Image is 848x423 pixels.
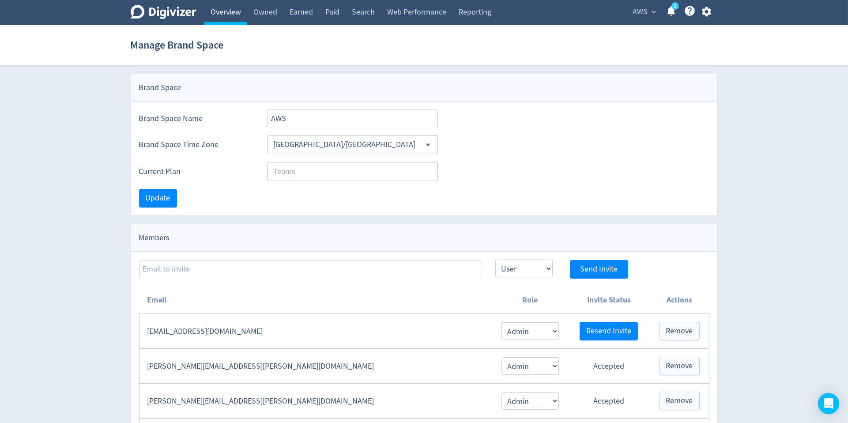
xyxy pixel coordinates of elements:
span: Remove [666,327,693,335]
td: Accepted [568,384,650,419]
button: Remove [660,392,700,410]
span: Remove [666,362,693,370]
th: Invite Status [568,287,650,314]
div: Members [131,224,717,252]
span: AWS [633,5,648,19]
div: Brand Space [131,74,717,102]
button: Resend Invite [580,322,638,340]
label: Brand Space Name [139,113,253,124]
button: AWS [630,5,659,19]
td: [EMAIL_ADDRESS][DOMAIN_NAME] [139,314,492,349]
button: Remove [660,357,700,375]
th: Email [139,287,492,314]
th: Actions [650,287,709,314]
span: expand_more [650,8,658,16]
a: 5 [671,2,679,10]
span: Send Invite [580,265,618,273]
span: Update [146,194,170,202]
span: Remove [666,397,693,405]
h1: Manage Brand Space [131,31,224,59]
td: [PERSON_NAME][EMAIL_ADDRESS][PERSON_NAME][DOMAIN_NAME] [139,384,492,419]
button: Remove [660,322,700,340]
th: Role [492,287,567,314]
button: Open [421,138,435,151]
span: Resend Invite [586,327,631,335]
div: Open Intercom Messenger [818,393,839,414]
label: Brand Space Time Zone [139,139,253,150]
button: Update [139,189,177,208]
button: Send Invite [570,260,628,279]
label: Current Plan [139,166,253,177]
input: Select Timezone [270,138,421,151]
input: Email to invite [139,261,481,278]
td: Accepted [568,349,650,384]
input: Brand Space [267,110,438,127]
text: 5 [674,3,676,9]
td: [PERSON_NAME][EMAIL_ADDRESS][PERSON_NAME][DOMAIN_NAME] [139,349,492,384]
